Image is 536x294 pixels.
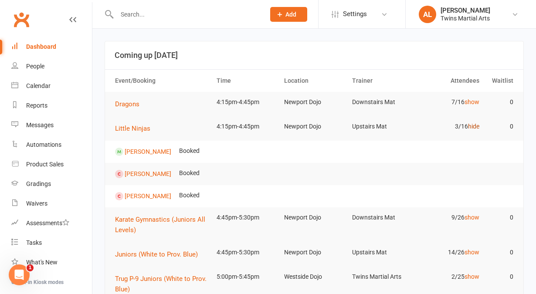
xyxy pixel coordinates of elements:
td: 4:45pm-5:30pm [213,207,280,228]
div: Automations [26,141,61,148]
div: AL [419,6,436,23]
td: Newport Dojo [280,207,348,228]
a: Automations [11,135,92,155]
span: Settings [343,4,367,24]
div: Gradings [26,180,51,187]
td: 14/26 [416,242,483,263]
button: Little Ninjas [115,123,156,134]
td: 4:15pm-4:45pm [213,116,280,137]
a: Dashboard [11,37,92,57]
span: 1 [27,264,34,271]
button: Karate Gymnastics (Juniors All Levels) [115,214,209,235]
div: Twins Martial Arts [441,14,490,22]
a: Waivers [11,194,92,213]
td: Downstairs Mat [348,92,416,112]
td: 0 [483,267,517,287]
td: 2/25 [416,267,483,287]
a: What's New [11,253,92,272]
td: 0 [483,207,517,228]
div: [PERSON_NAME] [441,7,490,14]
td: 3/16 [416,116,483,137]
a: hide [468,123,479,130]
th: Time [213,70,280,92]
div: People [26,63,44,70]
a: show [465,214,479,221]
a: Calendar [11,76,92,96]
td: 0 [483,92,517,112]
a: [PERSON_NAME] [125,193,171,199]
td: Upstairs Mat [348,116,416,137]
td: Booked [175,163,204,183]
div: Messages [26,122,54,128]
span: Trug P-9 Juniors (White to Prov. Blue) [115,275,207,293]
div: Assessments [26,220,69,226]
td: Booked [175,141,204,161]
td: Newport Dojo [280,116,348,137]
a: show [465,273,479,280]
a: show [465,249,479,256]
div: Product Sales [26,161,64,168]
a: People [11,57,92,76]
a: Reports [11,96,92,115]
td: 4:15pm-4:45pm [213,92,280,112]
h3: Coming up [DATE] [115,51,514,60]
td: 0 [483,116,517,137]
td: 0 [483,242,517,263]
input: Search... [114,8,259,20]
a: [PERSON_NAME] [125,170,171,177]
td: Newport Dojo [280,242,348,263]
td: 7/16 [416,92,483,112]
a: show [465,98,479,105]
td: Booked [175,185,204,206]
div: Dashboard [26,43,56,50]
td: Upstairs Mat [348,242,416,263]
div: Calendar [26,82,51,89]
th: Event/Booking [111,70,213,92]
th: Waitlist [483,70,517,92]
button: Dragons [115,99,146,109]
a: Clubworx [10,9,32,30]
div: What's New [26,259,58,266]
a: Tasks [11,233,92,253]
a: Assessments [11,213,92,233]
td: Downstairs Mat [348,207,416,228]
td: Westside Dojo [280,267,348,287]
button: Juniors (White to Prov. Blue) [115,249,204,260]
td: Newport Dojo [280,92,348,112]
a: Messages [11,115,92,135]
span: Add [285,11,296,18]
iframe: Intercom live chat [9,264,30,285]
td: 9/26 [416,207,483,228]
td: Twins Martial Arts [348,267,416,287]
a: Gradings [11,174,92,194]
th: Location [280,70,348,92]
a: [PERSON_NAME] [125,148,171,155]
div: Tasks [26,239,42,246]
td: 4:45pm-5:30pm [213,242,280,263]
span: Dragons [115,100,139,108]
a: Product Sales [11,155,92,174]
th: Attendees [416,70,483,92]
div: Waivers [26,200,47,207]
div: Reports [26,102,47,109]
button: Add [270,7,307,22]
span: Little Ninjas [115,125,150,132]
th: Trainer [348,70,416,92]
span: Karate Gymnastics (Juniors All Levels) [115,216,205,234]
td: 5:00pm-5:45pm [213,267,280,287]
span: Juniors (White to Prov. Blue) [115,250,198,258]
